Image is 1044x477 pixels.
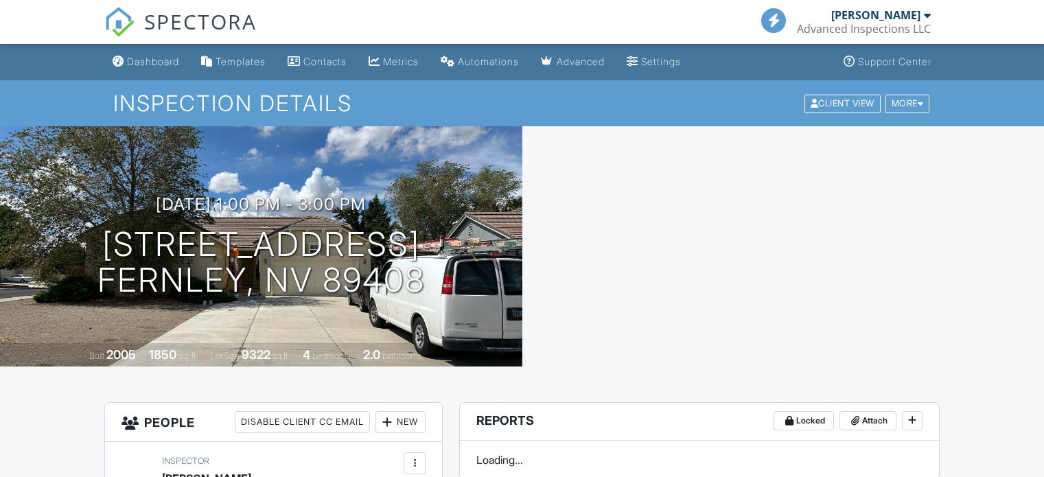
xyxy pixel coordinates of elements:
[106,347,136,362] div: 2005
[435,49,524,75] a: Automations (Basic)
[303,56,347,67] div: Contacts
[97,226,425,299] h1: [STREET_ADDRESS] Fernley, NV 89408
[858,56,931,67] div: Support Center
[535,49,610,75] a: Advanced
[156,195,366,213] h3: [DATE] 1:00 pm - 3:00 pm
[375,411,426,433] div: New
[235,411,370,433] div: Disable Client CC Email
[196,49,271,75] a: Templates
[621,49,686,75] a: Settings
[162,456,209,466] span: Inspector
[458,56,519,67] div: Automations
[242,347,270,362] div: 9322
[831,8,920,22] div: [PERSON_NAME]
[382,351,421,361] span: bathrooms
[272,351,290,361] span: sq.ft.
[127,56,179,67] div: Dashboard
[383,56,419,67] div: Metrics
[557,56,605,67] div: Advanced
[282,49,352,75] a: Contacts
[312,351,350,361] span: bedrooms
[363,347,380,362] div: 2.0
[178,351,198,361] span: sq. ft.
[107,49,185,75] a: Dashboard
[838,49,937,75] a: Support Center
[797,22,931,36] div: Advanced Inspections LLC
[211,351,240,361] span: Lot Size
[641,56,681,67] div: Settings
[803,97,884,108] a: Client View
[113,91,931,115] h1: Inspection Details
[149,347,176,362] div: 1850
[303,347,310,362] div: 4
[804,94,881,113] div: Client View
[104,7,135,37] img: The Best Home Inspection Software - Spectora
[363,49,424,75] a: Metrics
[104,19,257,47] a: SPECTORA
[89,351,104,361] span: Built
[216,56,266,67] div: Templates
[144,7,257,36] span: SPECTORA
[105,403,442,442] h3: People
[885,94,930,113] div: More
